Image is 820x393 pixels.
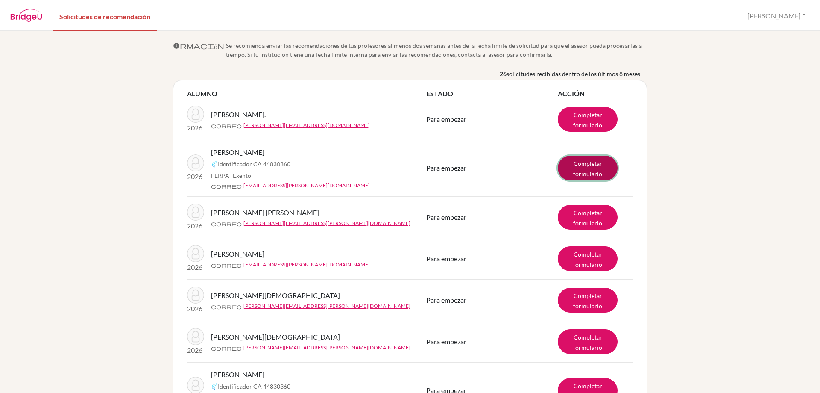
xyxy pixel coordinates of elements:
font: [PERSON_NAME][EMAIL_ADDRESS][DOMAIN_NAME] [243,122,370,128]
font: Para empezar [426,337,466,346]
font: 2026 [187,124,202,132]
font: información [173,41,224,50]
img: Rubio Mora, José Adolfo [187,204,204,221]
button: [PERSON_NAME] [744,6,810,24]
font: [PERSON_NAME][EMAIL_ADDRESS][PERSON_NAME][DOMAIN_NAME] [243,220,410,226]
font: Completar formulario [573,251,602,268]
a: Completar formulario [558,156,618,180]
img: Olivares Urdampilleta, Isabel. [187,106,204,123]
img: Logotipo de Common App [211,383,218,390]
font: Completar formulario [573,209,602,227]
img: Cohen Salinas, Gabriel [187,245,204,262]
font: Para empezar [426,164,466,172]
font: ALUMNO [187,89,217,98]
font: 26 [500,70,507,77]
font: [PERSON_NAME][EMAIL_ADDRESS][PERSON_NAME][DOMAIN_NAME] [243,344,410,351]
font: [EMAIL_ADDRESS][PERSON_NAME][DOMAIN_NAME] [243,261,370,268]
font: 2026 [187,304,202,313]
a: Solicitudes de recomendación [53,1,157,31]
font: correo [211,221,242,227]
img: Yépez Cristiani, Sofía [187,328,204,345]
a: Completar formulario [558,205,618,230]
font: FERPA [211,172,229,179]
font: [PERSON_NAME][EMAIL_ADDRESS][PERSON_NAME][DOMAIN_NAME] [243,303,410,309]
font: 2026 [187,222,202,230]
font: [PERSON_NAME] [211,148,264,156]
font: Para empezar [426,254,466,263]
font: solicitudes recibidas dentro de los últimos 8 meses [507,70,640,77]
img: Logotipo de BridgeU [10,9,42,22]
font: [EMAIL_ADDRESS][PERSON_NAME][DOMAIN_NAME] [243,182,370,189]
a: [PERSON_NAME][EMAIL_ADDRESS][PERSON_NAME][DOMAIN_NAME] [243,344,410,352]
font: [PERSON_NAME] [211,370,264,378]
font: ACCIÓN [558,89,585,98]
font: Se recomienda enviar las recomendaciones de tus profesores al menos dos semanas antes de la fecha... [226,42,642,58]
font: Completar formulario [573,292,602,310]
a: Completar formulario [558,107,618,132]
font: Para empezar [426,296,466,304]
font: correo [211,262,242,268]
font: [PERSON_NAME] [211,250,264,258]
a: [EMAIL_ADDRESS][PERSON_NAME][DOMAIN_NAME] [243,182,370,189]
font: [PERSON_NAME] [747,12,801,20]
font: Identificador CA 44830360 [218,383,290,390]
img: Logotipo de Common App [211,161,218,168]
img: Yépez Cristiani, Sofía [187,287,204,304]
a: [PERSON_NAME][EMAIL_ADDRESS][PERSON_NAME][DOMAIN_NAME] [243,219,410,227]
font: 2026 [187,263,202,271]
a: Completar formulario [558,288,618,313]
font: 2026 [187,346,202,354]
a: Completar formulario [558,246,618,271]
font: ESTADO [426,89,453,98]
font: Completar formulario [573,160,602,177]
font: correo [211,183,242,189]
a: [PERSON_NAME][EMAIL_ADDRESS][PERSON_NAME][DOMAIN_NAME] [243,302,410,310]
font: - Exento [229,172,251,179]
font: [PERSON_NAME] [PERSON_NAME] [211,208,319,216]
font: [PERSON_NAME][DEMOGRAPHIC_DATA] [211,333,340,341]
font: correo [211,304,242,310]
a: [EMAIL_ADDRESS][PERSON_NAME][DOMAIN_NAME] [243,261,370,269]
font: Identificador CA 44830360 [218,160,290,168]
font: Para empezar [426,115,466,123]
font: correo [211,123,242,129]
font: Completar formulario [573,334,602,351]
img: Díaz Salazar, Sofía [187,154,204,171]
font: Para empezar [426,213,466,221]
font: [PERSON_NAME]. [211,110,266,118]
font: [PERSON_NAME][DEMOGRAPHIC_DATA] [211,291,340,299]
a: [PERSON_NAME][EMAIL_ADDRESS][DOMAIN_NAME] [243,121,370,129]
font: 2026 [187,172,202,180]
font: Completar formulario [573,111,602,129]
font: Solicitudes de recomendación [59,12,150,21]
a: Completar formulario [558,329,618,354]
font: correo [211,345,242,351]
